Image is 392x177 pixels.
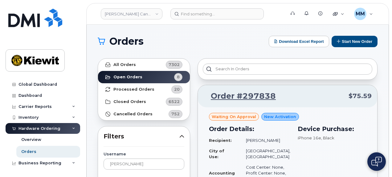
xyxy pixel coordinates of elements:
[240,135,290,146] td: [PERSON_NAME]
[298,124,366,134] h3: Device Purchase:
[169,62,180,68] span: 7302
[209,138,232,143] strong: Recipient:
[98,96,190,108] a: Closed Orders6522
[98,59,190,71] a: All Orders7302
[209,148,224,159] strong: City of Use:
[104,132,179,141] span: Filters
[203,91,276,102] a: Order #297838
[264,114,296,120] span: New Activation
[269,36,329,47] button: Download Excel Report
[349,92,372,101] span: $75.59
[209,124,290,134] h3: Order Details:
[332,36,378,47] button: Start New Order
[113,99,146,104] strong: Closed Orders
[174,86,180,92] span: 20
[212,114,256,120] span: Waiting On Approval
[98,108,190,120] a: Cancelled Orders752
[321,135,334,140] span: , Black
[113,87,154,92] strong: Processed Orders
[240,146,290,162] td: [GEOGRAPHIC_DATA], [GEOGRAPHIC_DATA]
[171,111,180,117] span: 752
[371,157,382,167] img: Open chat
[113,75,142,80] strong: Open Orders
[113,112,153,117] strong: Cancelled Orders
[104,152,184,156] label: Username
[203,64,372,75] input: Search in orders
[113,62,136,67] strong: All Orders
[298,135,321,140] span: iPhone 16e
[98,71,190,83] a: Open Orders8
[169,99,180,105] span: 6522
[177,74,180,80] span: 8
[109,37,144,46] span: Orders
[98,83,190,96] a: Processed Orders20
